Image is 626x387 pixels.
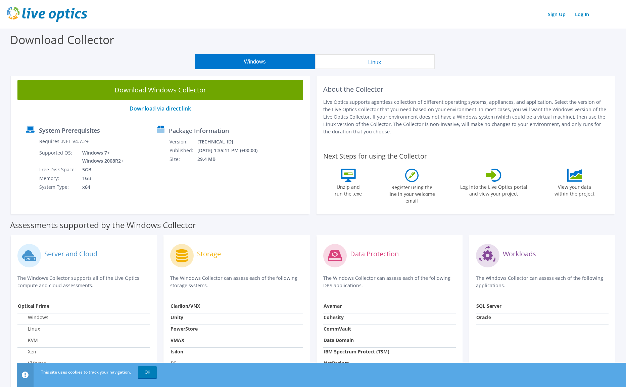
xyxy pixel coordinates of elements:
[324,303,342,309] strong: Avamar
[460,182,528,197] label: Log into the Live Optics portal and view your project
[197,155,267,164] td: 29.4 MB
[387,182,437,204] label: Register using the line in your welcome email
[39,165,77,174] td: Free Disk Space:
[39,174,77,183] td: Memory:
[39,138,89,145] label: Requires .NET V4.7.2+
[18,314,48,321] label: Windows
[195,54,315,69] button: Windows
[169,155,197,164] td: Size:
[503,251,536,257] label: Workloads
[171,303,200,309] strong: Clariion/VNX
[18,348,36,355] label: Xen
[170,274,303,289] p: The Windows Collector can assess each of the following storage systems.
[324,314,344,320] strong: Cohesity
[324,337,354,343] strong: Data Domain
[171,314,183,320] strong: Unity
[324,360,349,366] strong: NetBackup
[138,366,157,378] a: OK
[324,348,389,355] strong: IBM Spectrum Protect (TSM)
[476,314,491,320] strong: Oracle
[550,182,599,197] label: View your data within the project
[197,146,267,155] td: [DATE] 1:35:11 PM (+00:00)
[77,165,125,174] td: 5GB
[18,326,40,332] label: Linux
[323,98,609,135] p: Live Optics supports agentless collection of different operating systems, appliances, and applica...
[10,222,196,228] label: Assessments supported by the Windows Collector
[7,7,87,22] img: live_optics_svg.svg
[171,326,198,332] strong: PowerStore
[476,274,609,289] p: The Windows Collector can assess each of the following applications.
[77,148,125,165] td: Windows 7+ Windows 2008R2+
[39,148,77,165] td: Supported OS:
[572,9,592,19] a: Log In
[17,80,303,100] a: Download Windows Collector
[18,303,49,309] strong: Optical Prime
[39,127,100,134] label: System Prerequisites
[171,348,183,355] strong: Isilon
[476,303,501,309] strong: SQL Server
[18,337,38,344] label: KVM
[44,251,97,257] label: Server and Cloud
[18,360,46,367] label: VMware
[169,146,197,155] td: Published:
[169,137,197,146] td: Version:
[197,137,267,146] td: [TECHNICAL_ID]
[323,274,456,289] p: The Windows Collector can assess each of the following DPS applications.
[315,54,435,69] button: Linux
[323,152,427,160] label: Next Steps for using the Collector
[17,274,150,289] p: The Windows Collector supports all of the Live Optics compute and cloud assessments.
[41,369,131,375] span: This site uses cookies to track your navigation.
[323,85,609,93] h2: About the Collector
[350,251,399,257] label: Data Protection
[130,105,191,112] a: Download via direct link
[333,182,364,197] label: Unzip and run the .exe
[169,127,229,134] label: Package Information
[39,183,77,191] td: System Type:
[324,326,351,332] strong: CommVault
[171,337,184,343] strong: VMAX
[10,32,114,47] label: Download Collector
[197,251,221,257] label: Storage
[171,360,176,366] strong: SC
[77,183,125,191] td: x64
[77,174,125,183] td: 1GB
[544,9,569,19] a: Sign Up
